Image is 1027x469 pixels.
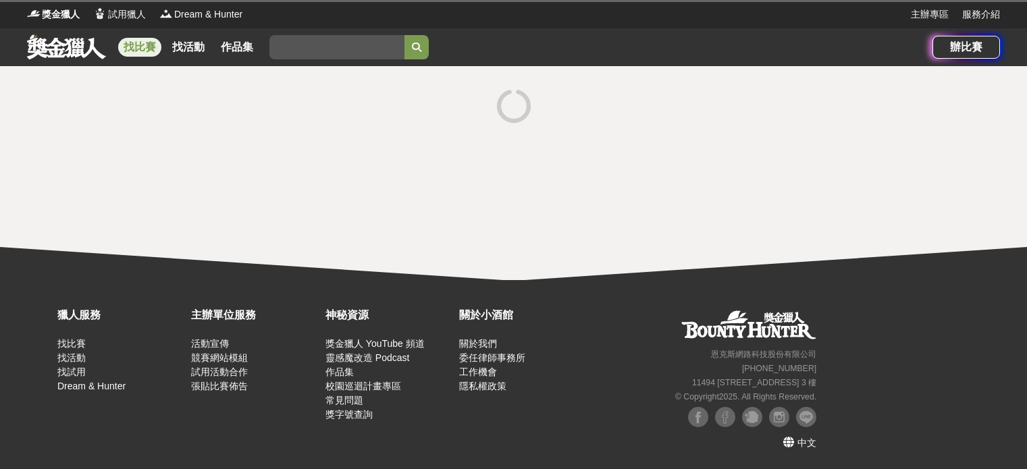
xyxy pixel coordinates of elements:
[459,352,525,363] a: 委任律師事務所
[769,407,789,427] img: Instagram
[325,338,425,349] a: 獎金獵人 YouTube 頻道
[108,7,146,22] span: 試用獵人
[191,352,248,363] a: 競賽網站模組
[325,395,363,406] a: 常見問題
[27,7,80,22] a: Logo獎金獵人
[215,38,259,57] a: 作品集
[191,307,318,323] div: 主辦單位服務
[325,409,373,420] a: 獎字號查詢
[118,38,161,57] a: 找比賽
[174,7,242,22] span: Dream & Hunter
[711,350,816,359] small: 恩克斯網路科技股份有限公司
[57,307,184,323] div: 獵人服務
[459,307,586,323] div: 關於小酒館
[911,7,949,22] a: 主辦專區
[715,407,735,427] img: Facebook
[159,7,173,20] img: Logo
[692,378,816,387] small: 11494 [STREET_ADDRESS] 3 樓
[797,437,816,448] span: 中文
[675,392,816,402] small: © Copyright 2025 . All Rights Reserved.
[191,381,248,391] a: 張貼比賽佈告
[325,352,409,363] a: 靈感魔改造 Podcast
[93,7,146,22] a: Logo試用獵人
[42,7,80,22] span: 獎金獵人
[57,366,86,377] a: 找試用
[962,7,1000,22] a: 服務介紹
[742,407,762,427] img: Plurk
[57,381,126,391] a: Dream & Hunter
[325,381,401,391] a: 校園巡迴計畫專區
[459,381,506,391] a: 隱私權政策
[459,366,497,377] a: 工作機會
[796,407,816,427] img: LINE
[93,7,107,20] img: Logo
[459,338,497,349] a: 關於我們
[325,307,452,323] div: 神秘資源
[159,7,242,22] a: LogoDream & Hunter
[191,366,248,377] a: 試用活動合作
[932,36,1000,59] a: 辦比賽
[167,38,210,57] a: 找活動
[688,407,708,427] img: Facebook
[191,338,229,349] a: 活動宣傳
[27,7,41,20] img: Logo
[57,338,86,349] a: 找比賽
[325,366,354,377] a: 作品集
[57,352,86,363] a: 找活動
[742,364,816,373] small: [PHONE_NUMBER]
